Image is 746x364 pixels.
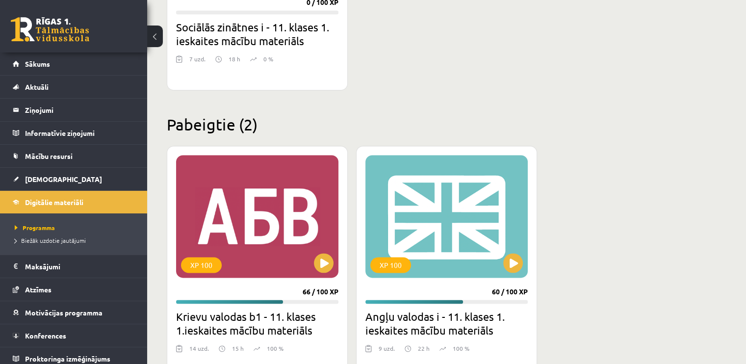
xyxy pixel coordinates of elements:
a: Biežāk uzdotie jautājumi [15,236,137,245]
a: Programma [15,223,137,232]
span: [DEMOGRAPHIC_DATA] [25,175,102,183]
a: Rīgas 1. Tālmācības vidusskola [11,17,89,42]
span: Aktuāli [25,82,49,91]
span: Biežāk uzdotie jautājumi [15,236,86,244]
p: 22 h [418,344,430,353]
p: 0 % [263,54,273,63]
p: 100 % [453,344,469,353]
p: 15 h [232,344,244,353]
legend: Informatīvie ziņojumi [25,122,135,144]
legend: Ziņojumi [25,99,135,121]
span: Atzīmes [25,285,51,294]
div: 14 uzd. [189,344,209,359]
span: Sākums [25,59,50,68]
h2: Krievu valodas b1 - 11. klases 1.ieskaites mācību materiāls [176,310,338,337]
span: Konferences [25,331,66,340]
div: XP 100 [370,257,411,273]
h2: Pabeigtie (2) [167,115,726,134]
legend: Maksājumi [25,255,135,278]
h2: Angļu valodas i - 11. klases 1. ieskaites mācību materiāls [365,310,528,337]
div: 7 uzd. [189,54,206,69]
span: Motivācijas programma [25,308,103,317]
p: 100 % [267,344,283,353]
a: Sākums [13,52,135,75]
a: Digitālie materiāli [13,191,135,213]
p: 18 h [229,54,240,63]
span: Mācību resursi [25,152,73,160]
a: Informatīvie ziņojumi [13,122,135,144]
a: Atzīmes [13,278,135,301]
span: Programma [15,224,55,232]
span: Digitālie materiāli [25,198,83,207]
a: [DEMOGRAPHIC_DATA] [13,168,135,190]
a: Aktuāli [13,76,135,98]
div: 9 uzd. [379,344,395,359]
a: Mācību resursi [13,145,135,167]
h2: Sociālās zinātnes i - 11. klases 1. ieskaites mācību materiāls [176,20,338,48]
a: Ziņojumi [13,99,135,121]
a: Konferences [13,324,135,347]
a: Maksājumi [13,255,135,278]
span: Proktoringa izmēģinājums [25,354,110,363]
div: XP 100 [181,257,222,273]
a: Motivācijas programma [13,301,135,324]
